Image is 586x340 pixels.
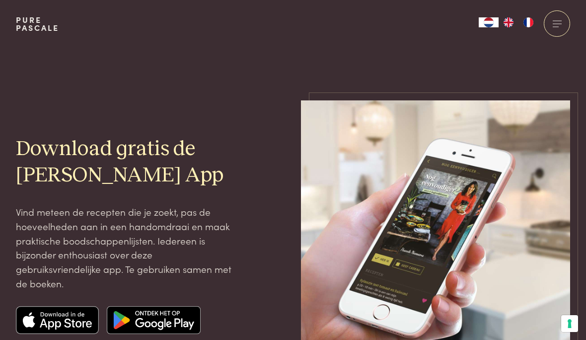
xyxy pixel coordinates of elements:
a: NL [479,17,499,27]
ul: Language list [499,17,538,27]
a: PurePascale [16,16,59,32]
h2: Download gratis de [PERSON_NAME] App [16,136,238,189]
a: EN [499,17,518,27]
aside: Language selected: Nederlands [479,17,538,27]
p: Vind meteen de recepten die je zoekt, pas de hoeveelheden aan in een handomdraai en maak praktisc... [16,205,238,290]
button: Uw voorkeuren voor toestemming voor trackingtechnologieën [561,315,578,332]
img: Google app store [107,306,201,334]
a: FR [518,17,538,27]
img: Apple app store [16,306,99,334]
div: Language [479,17,499,27]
